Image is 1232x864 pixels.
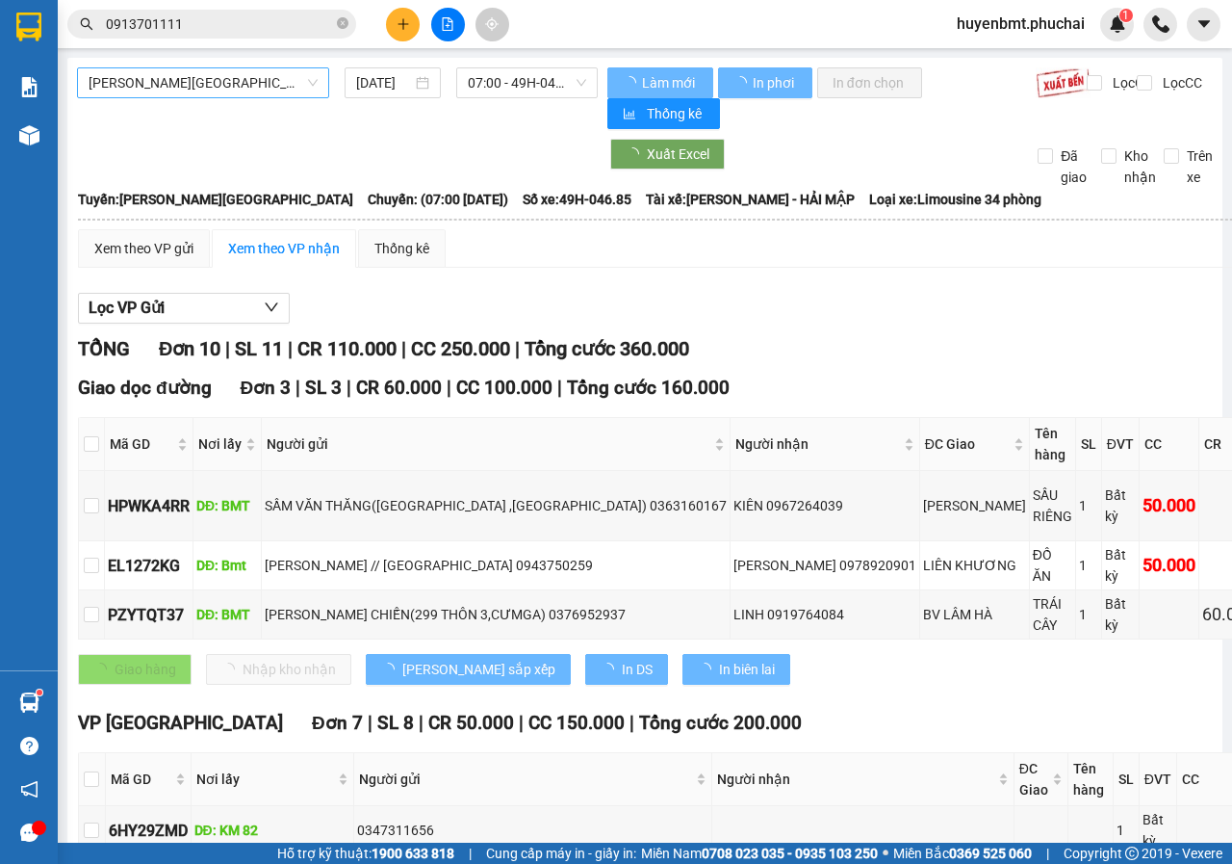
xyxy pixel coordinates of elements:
div: 1 [1116,820,1136,841]
div: [PERSON_NAME] CHIẾN(299 THÔN 3,CƯMGA) 0376952937 [265,604,727,625]
div: LIÊN KHƯƠNG [923,555,1026,576]
span: Loại xe: Limousine 34 phòng [869,189,1041,210]
span: CR 60.000 [356,377,442,399]
span: [PERSON_NAME] sắp xếp [402,659,555,680]
span: 07:00 - 49H-046.85 [468,68,585,97]
div: TRÁI CÂY [1033,593,1072,636]
div: BV LÂM HÀ [923,604,1026,625]
span: CR 110.000 [297,337,397,360]
span: loading [601,663,622,676]
span: | [469,843,472,864]
span: Chuyến: (07:00 [DATE]) [368,189,508,210]
td: PZYTQT37 [105,590,193,640]
span: Người nhận [717,769,994,790]
span: | [401,337,406,360]
th: CC [1140,418,1199,471]
span: Người nhận [735,433,900,455]
span: CC 100.000 [456,377,552,399]
div: SẦU RIÊNG [1033,484,1072,527]
span: | [515,337,520,360]
span: Người gửi [359,769,692,790]
span: Số xe: 49H-046.85 [523,189,631,210]
span: Làm mới [642,72,698,93]
span: | [288,337,293,360]
span: Giao dọc đường [78,377,212,399]
span: notification [20,780,38,799]
div: DĐ: BMT [196,495,258,516]
div: SẦM VĂN THĂNG([GEOGRAPHIC_DATA] ,[GEOGRAPHIC_DATA]) 0363160167 [265,495,727,516]
span: Thống kê [647,103,705,124]
span: BMT [44,86,105,119]
button: Làm mới [607,67,713,98]
span: | [346,377,351,399]
div: XE DV CHỞ RA [16,63,170,86]
span: Nơi lấy [196,769,334,790]
span: | [519,712,524,734]
button: caret-down [1187,8,1220,41]
div: 6HY29ZMD [109,819,188,843]
div: [PERSON_NAME] [923,495,1026,516]
span: copyright [1125,847,1139,860]
button: plus [386,8,420,41]
div: 1 [1079,604,1098,625]
span: Đơn 3 [241,377,292,399]
span: message [20,824,38,842]
button: Lọc VP Gửi [78,293,290,324]
div: Bất kỳ [1105,484,1136,527]
div: [PERSON_NAME] 0978920901 [733,555,916,576]
span: | [557,377,562,399]
span: Lọc VP Gửi [89,296,165,320]
span: huyenbmt.phuchai [941,12,1100,36]
span: In phơi [753,72,797,93]
span: loading [623,76,639,90]
div: 0906699069 [184,109,379,136]
span: VP [GEOGRAPHIC_DATA] [78,712,283,734]
strong: 0708 023 035 - 0935 103 250 [702,846,878,861]
span: Hỗ trợ kỹ thuật: [277,843,454,864]
span: Tài xế: [PERSON_NAME] - HẢI MẬP [646,189,855,210]
div: DĐ: Bmt [196,555,258,576]
span: Đơn 7 [312,712,363,734]
span: Trên xe [1179,145,1220,188]
div: Xem theo VP nhận [228,238,340,259]
span: Xuất Excel [647,144,709,165]
button: Xuất Excel [610,139,725,170]
span: Kho nhận [1116,145,1164,188]
span: Gửi: [16,18,46,39]
div: Xem theo VP gửi [94,238,193,259]
span: Tổng cước 160.000 [567,377,730,399]
span: | [1046,843,1049,864]
button: In đơn chọn [817,67,922,98]
img: solution-icon [19,77,39,97]
span: CC 250.000 [411,337,510,360]
div: DĐ: KM 82 [194,820,350,841]
div: 1 [1079,555,1098,576]
img: 9k= [1036,67,1091,98]
img: warehouse-icon [19,693,39,713]
td: 6HY29ZMD [106,806,192,855]
div: 1 [1079,495,1098,516]
span: DĐ: [16,96,44,117]
td: HPWKA4RR [105,471,193,541]
span: Miền Bắc [893,843,1032,864]
div: EL1272KG [108,554,190,578]
div: 50.000 [1142,552,1195,579]
th: Tên hàng [1068,753,1114,806]
span: loading [626,147,647,161]
button: In DS [585,654,668,685]
span: In DS [622,659,653,680]
div: OANH+BỜM-0919699069 [184,63,379,109]
input: 15/09/2025 [356,72,412,93]
th: ĐVT [1102,418,1140,471]
th: SL [1076,418,1102,471]
div: HPWKA4RR [108,494,190,518]
div: 0347311656 [357,820,708,841]
span: | [419,712,423,734]
input: Tìm tên, số ĐT hoặc mã đơn [106,13,333,35]
span: SL 3 [305,377,342,399]
span: down [264,300,279,315]
span: loading [698,663,719,676]
span: SƠN HÀ [212,136,321,170]
span: aim [485,17,499,31]
span: ĐC Giao [925,433,1010,455]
